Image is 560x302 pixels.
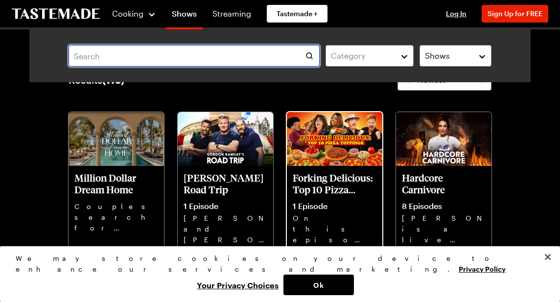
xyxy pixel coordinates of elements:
[184,201,267,211] p: 1 Episode
[69,45,320,67] input: Search
[74,172,158,195] p: Million Dollar Dream Home
[293,172,376,195] p: Forking Delicious: Top 10 Pizza Toppings
[112,2,156,25] button: Cooking
[425,50,450,62] span: Shows
[277,9,318,19] span: Tastemade +
[488,9,542,18] span: Sign Up for FREE
[396,112,491,250] a: Hardcore CarnivoreHardcore Carnivore8 Episodes[PERSON_NAME] is a live fire cook and meat scientis...
[184,213,267,244] p: [PERSON_NAME], and [PERSON_NAME] hit the road for a wild food-filled tour of [GEOGRAPHIC_DATA], [...
[446,9,467,18] span: Log In
[283,275,354,295] button: Ok
[178,112,273,166] img: Gordon Ramsay's Road Trip
[537,246,559,268] button: Close
[16,253,536,295] div: Privacy
[12,8,100,20] a: To Tastemade Home Page
[482,5,548,23] button: Sign Up for FREE
[192,275,283,295] button: Your Privacy Choices
[287,112,382,166] img: Forking Delicious: Top 10 Pizza Toppings
[396,112,491,166] img: Hardcore Carnivore
[112,9,143,18] span: Cooking
[287,112,382,250] a: Forking Delicious: Top 10 Pizza ToppingsForking Delicious: Top 10 Pizza Toppings1 EpisodeOn this ...
[420,45,491,67] button: Shows
[437,9,476,19] button: Log In
[326,45,414,67] button: Category
[402,201,486,211] p: 8 Episodes
[166,2,203,29] a: Shows
[184,172,267,195] p: [PERSON_NAME] Road Trip
[178,112,273,250] a: Gordon Ramsay's Road Trip[PERSON_NAME] Road Trip1 Episode[PERSON_NAME], and [PERSON_NAME] hit the...
[402,213,486,244] p: [PERSON_NAME] is a live fire cook and meat scientist traveling the country to find her favorite p...
[267,5,327,23] a: Tastemade +
[293,213,376,244] p: On this episode of Forking Delicious, we're counting down your Top Ten Pizza Toppings!
[402,172,486,195] p: Hardcore Carnivore
[16,253,536,275] div: We may store cookies on your device to enhance our services and marketing.
[69,112,164,250] a: Million Dollar Dream HomeMillion Dollar Dream HomeCouples search for the perfect luxury home. Fro...
[69,112,164,166] img: Million Dollar Dream Home
[74,201,158,232] p: Couples search for the perfect luxury home. From bowling alleys to roof-top pools, these homes ha...
[331,50,394,62] div: Category
[293,201,376,211] p: 1 Episode
[459,264,506,273] a: More information about your privacy, opens in a new tab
